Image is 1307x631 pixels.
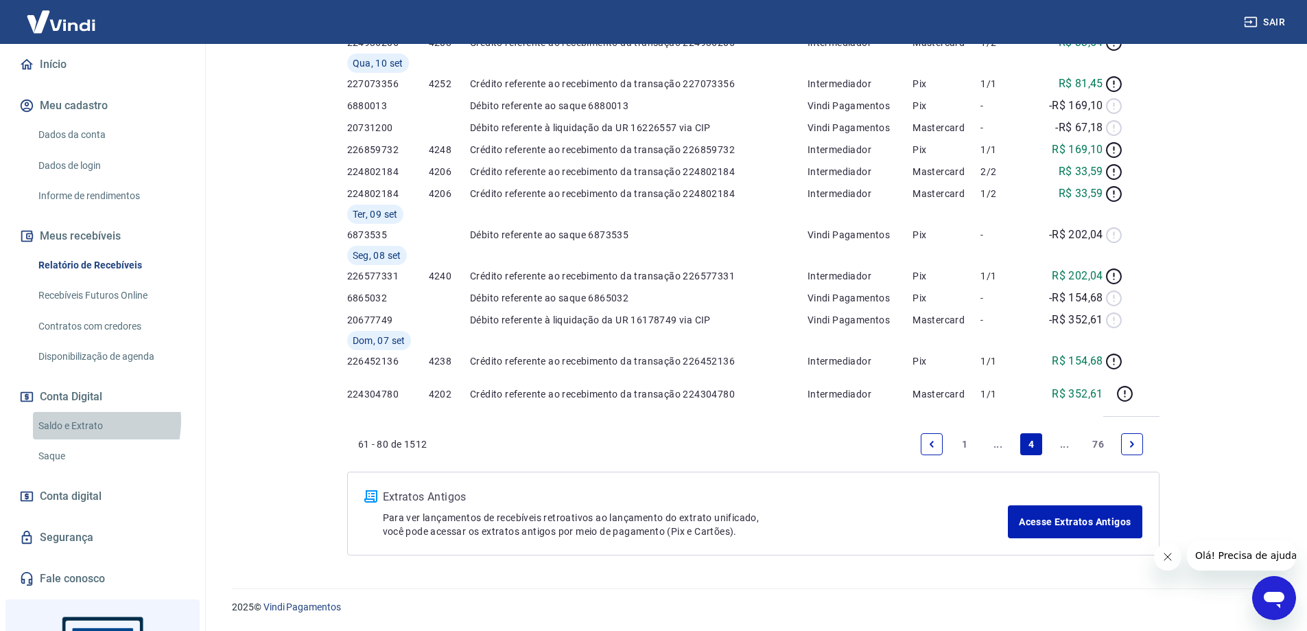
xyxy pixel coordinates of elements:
p: R$ 169,10 [1052,141,1103,158]
ul: Pagination [915,428,1149,461]
p: 226859732 [347,143,429,157]
p: Para ver lançamentos de recebíveis retroativos ao lançamento do extrato unificado, você pode aces... [383,511,1009,538]
p: 6865032 [347,291,429,305]
p: Intermediador [808,354,912,368]
p: 2/2 [980,165,1032,179]
p: -R$ 169,10 [1049,97,1103,114]
p: Débito referente ao saque 6873535 [470,228,808,242]
p: - [980,121,1032,135]
p: Vindi Pagamentos [808,99,912,113]
p: 1/1 [980,387,1032,401]
p: Intermediador [808,165,912,179]
p: Débito referente ao saque 6880013 [470,99,808,113]
p: Pix [912,143,980,157]
a: Page 76 [1087,433,1109,455]
a: Recebíveis Futuros Online [33,282,189,310]
p: 1/1 [980,269,1032,283]
iframe: Fechar mensagem [1154,543,1181,571]
button: Meus recebíveis [16,221,189,251]
p: Débito referente à liquidação da UR 16178749 via CIP [470,313,808,327]
button: Conta Digital [16,382,189,412]
p: Vindi Pagamentos [808,121,912,135]
p: Crédito referente ao recebimento da transação 224802184 [470,187,808,200]
p: R$ 202,04 [1052,268,1103,284]
p: 1/2 [980,187,1032,200]
p: 4206 [429,165,470,179]
p: Crédito referente ao recebimento da transação 224802184 [470,165,808,179]
p: Crédito referente ao recebimento da transação 226577331 [470,269,808,283]
a: Segurança [16,523,189,553]
a: Next page [1121,433,1143,455]
p: 4238 [429,354,470,368]
p: 6873535 [347,228,429,242]
p: Débito referente ao saque 6865032 [470,291,808,305]
p: Intermediador [808,187,912,200]
p: R$ 154,68 [1052,353,1103,369]
p: 1/1 [980,354,1032,368]
p: Intermediador [808,143,912,157]
p: 1/1 [980,143,1032,157]
a: Disponibilização de agenda [33,343,189,371]
p: -R$ 154,68 [1049,290,1103,306]
a: Vindi Pagamentos [263,601,341,612]
p: 1/1 [980,77,1032,91]
a: Início [16,49,189,80]
a: Saque [33,442,189,470]
p: -R$ 352,61 [1049,312,1103,328]
a: Relatório de Recebíveis [33,251,189,279]
p: Pix [912,99,980,113]
p: - [980,228,1032,242]
p: 6880013 [347,99,429,113]
p: Mastercard [912,121,980,135]
p: Crédito referente ao recebimento da transação 227073356 [470,77,808,91]
a: Dados de login [33,152,189,180]
img: Vindi [16,1,106,43]
a: Page 4 is your current page [1020,433,1042,455]
p: Pix [912,228,980,242]
span: Qua, 10 set [353,56,403,70]
p: 2025 © [232,600,1274,615]
p: -R$ 202,04 [1049,227,1103,243]
p: 4206 [429,187,470,200]
p: Crédito referente ao recebimento da transação 226859732 [470,143,808,157]
p: Pix [912,291,980,305]
p: Vindi Pagamentos [808,291,912,305]
button: Sair [1241,10,1291,35]
p: Intermediador [808,387,912,401]
a: Dados da conta [33,121,189,149]
a: Conta digital [16,481,189,512]
p: - [980,99,1032,113]
p: 4248 [429,143,470,157]
a: Contratos com credores [33,312,189,341]
p: Vindi Pagamentos [808,313,912,327]
p: 4240 [429,269,470,283]
p: 4252 [429,77,470,91]
a: Informe de rendimentos [33,182,189,210]
p: Pix [912,77,980,91]
p: 226452136 [347,354,429,368]
p: Mastercard [912,165,980,179]
iframe: Botão para abrir a janela de mensagens [1252,576,1296,620]
p: - [980,291,1032,305]
p: 227073356 [347,77,429,91]
p: R$ 352,61 [1052,386,1103,402]
a: Fale conosco [16,564,189,594]
p: 224802184 [347,165,429,179]
iframe: Mensagem da empresa [1187,540,1296,571]
p: Intermediador [808,269,912,283]
p: R$ 33,59 [1059,185,1103,202]
p: Débito referente à liquidação da UR 16226557 via CIP [470,121,808,135]
span: Dom, 07 set [353,334,405,347]
p: Mastercard [912,387,980,401]
p: 224304780 [347,387,429,401]
p: 20677749 [347,313,429,327]
span: Olá! Precisa de ajuda? [8,10,115,21]
p: -R$ 67,18 [1055,119,1103,136]
p: 226577331 [347,269,429,283]
a: Saldo e Extrato [33,412,189,440]
img: ícone [364,490,377,503]
a: Jump forward [1054,433,1076,455]
p: R$ 81,45 [1059,76,1103,92]
p: 224802184 [347,187,429,200]
a: Previous page [921,433,943,455]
